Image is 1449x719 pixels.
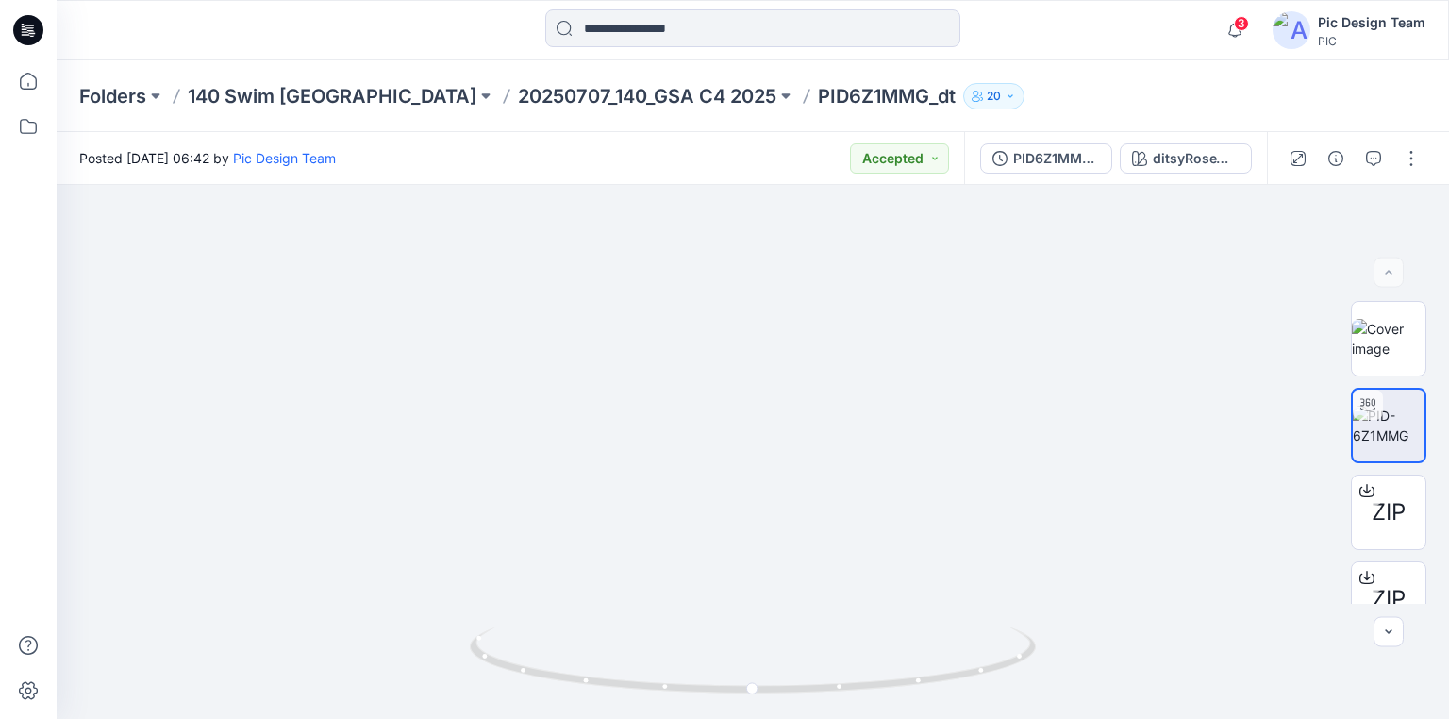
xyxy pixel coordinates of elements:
[1318,11,1425,34] div: Pic Design Team
[1153,148,1240,169] div: ditsyRoseWhiteBlueEnergy
[518,83,776,109] a: 20250707_140_GSA C4 2025
[1321,143,1351,174] button: Details
[1372,495,1406,529] span: ZIP
[79,148,336,168] span: Posted [DATE] 06:42 by
[233,150,336,166] a: Pic Design Team
[1013,148,1100,169] div: PID6Z1MMG_gsa_v2
[1234,16,1249,31] span: 3
[79,83,146,109] a: Folders
[818,83,956,109] p: PID6Z1MMG_dt
[1352,319,1425,359] img: Cover image
[1273,11,1310,49] img: avatar
[1353,406,1424,445] img: PID-6Z1MMG
[188,83,476,109] a: 140 Swim [GEOGRAPHIC_DATA]
[987,86,1001,107] p: 20
[1372,582,1406,616] span: ZIP
[1318,34,1425,48] div: PIC
[963,83,1024,109] button: 20
[1120,143,1252,174] button: ditsyRoseWhiteBlueEnergy
[980,143,1112,174] button: PID6Z1MMG_gsa_v2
